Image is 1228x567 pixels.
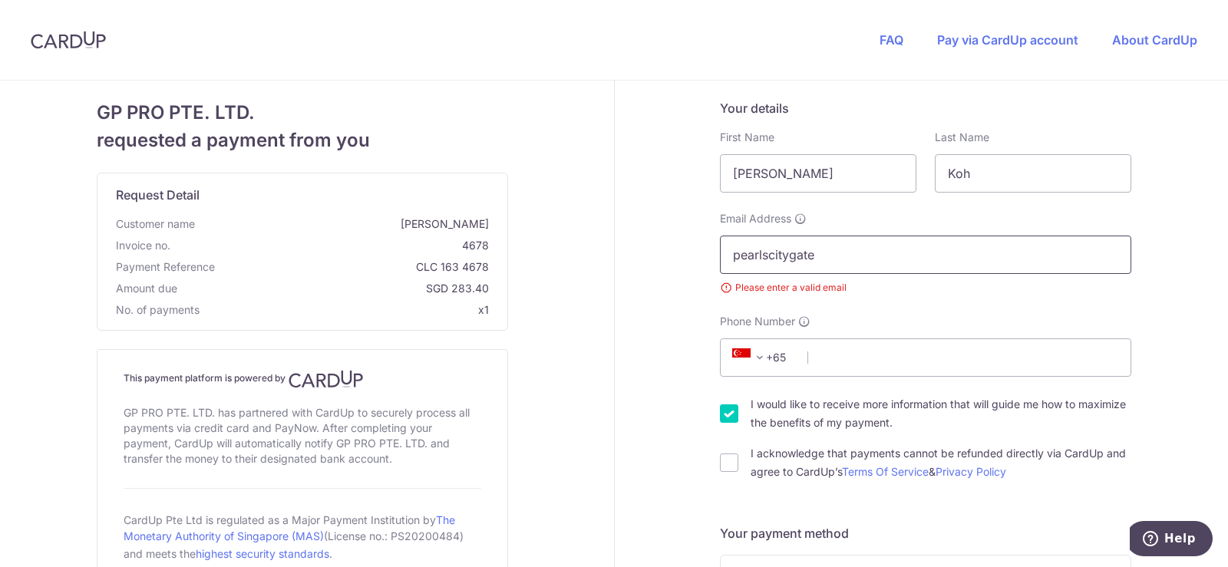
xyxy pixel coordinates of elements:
span: Amount due [116,281,177,296]
a: Pay via CardUp account [937,32,1078,48]
span: Invoice no. [116,238,170,253]
span: No. of payments [116,302,200,318]
label: I acknowledge that payments cannot be refunded directly via CardUp and agree to CardUp’s & [751,444,1131,481]
label: I would like to receive more information that will guide me how to maximize the benefits of my pa... [751,395,1131,432]
input: Last name [935,154,1131,193]
label: First Name [720,130,774,145]
span: requested a payment from you [97,127,508,154]
div: CardUp Pte Ltd is regulated as a Major Payment Institution by (License no.: PS20200484) and meets... [124,507,481,565]
span: SGD 283.40 [183,281,489,296]
span: x1 [478,303,489,316]
iframe: Opens a widget where you can find more information [1130,521,1213,559]
span: Customer name [116,216,195,232]
label: Last Name [935,130,989,145]
h5: Your details [720,99,1131,117]
a: FAQ [880,32,903,48]
h5: Your payment method [720,524,1131,542]
span: translation missing: en.request_detail [116,187,200,203]
span: Email Address [720,211,791,226]
a: Terms Of Service [842,465,929,478]
span: +65 [728,348,797,367]
a: Privacy Policy [936,465,1006,478]
span: Phone Number [720,314,795,329]
div: GP PRO PTE. LTD. has partnered with CardUp to securely process all payments via credit card and P... [124,402,481,470]
input: Email address [720,236,1131,274]
small: Please enter a valid email [720,280,1131,295]
a: About CardUp [1112,32,1197,48]
span: [PERSON_NAME] [201,216,489,232]
span: 4678 [177,238,489,253]
h4: This payment platform is powered by [124,370,481,388]
span: +65 [732,348,769,367]
img: CardUp [289,370,364,388]
span: GP PRO PTE. LTD. [97,99,508,127]
input: First name [720,154,916,193]
img: CardUp [31,31,106,49]
span: translation missing: en.payment_reference [116,260,215,273]
a: highest security standards [196,547,329,560]
span: CLC 163 4678 [221,259,489,275]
